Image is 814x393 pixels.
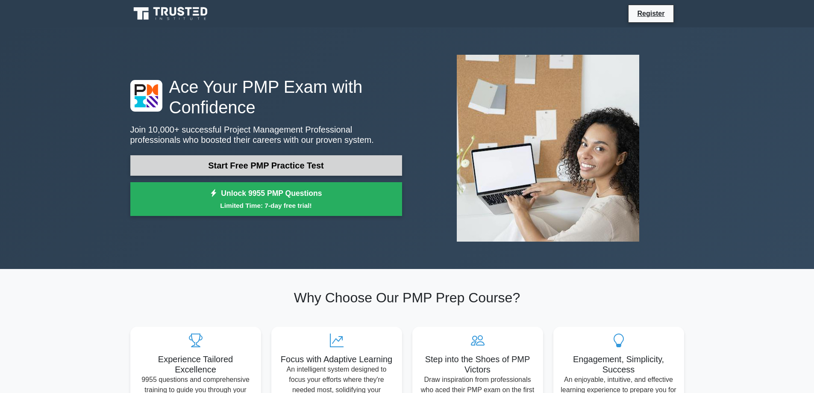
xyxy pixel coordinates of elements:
[419,354,536,375] h5: Step into the Shoes of PMP Victors
[130,182,402,216] a: Unlock 9955 PMP QuestionsLimited Time: 7-day free trial!
[130,77,402,118] h1: Ace Your PMP Exam with Confidence
[137,354,254,375] h5: Experience Tailored Excellence
[130,290,684,306] h2: Why Choose Our PMP Prep Course?
[141,201,391,210] small: Limited Time: 7-day free trial!
[130,155,402,176] a: Start Free PMP Practice Test
[560,354,677,375] h5: Engagement, Simplicity, Success
[632,8,670,19] a: Register
[278,354,395,364] h5: Focus with Adaptive Learning
[130,124,402,145] p: Join 10,000+ successful Project Management Professional professionals who boosted their careers w...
